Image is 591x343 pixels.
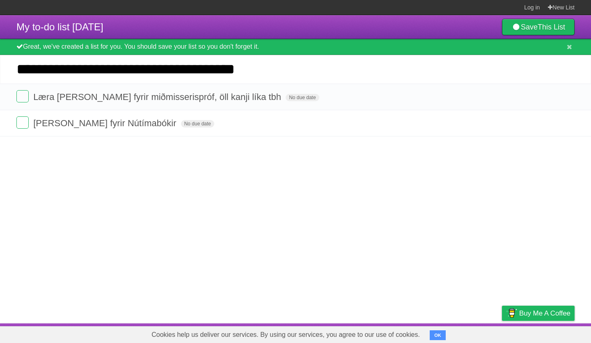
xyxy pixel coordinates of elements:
[538,23,565,31] b: This List
[491,325,513,341] a: Privacy
[523,325,575,341] a: Suggest a feature
[143,327,428,343] span: Cookies help us deliver our services. By using our services, you agree to our use of cookies.
[393,325,410,341] a: About
[502,306,575,321] a: Buy me a coffee
[33,118,178,128] span: [PERSON_NAME] fyrir Nútímabókir
[463,325,481,341] a: Terms
[33,92,283,102] span: Læra [PERSON_NAME] fyrir miðmisserispróf, öll kanji líka tbh
[502,19,575,35] a: SaveThis List
[181,120,214,127] span: No due date
[519,306,570,320] span: Buy me a coffee
[420,325,453,341] a: Developers
[16,21,103,32] span: My to-do list [DATE]
[16,90,29,102] label: Done
[286,94,319,101] span: No due date
[430,330,446,340] button: OK
[16,116,29,129] label: Done
[506,306,517,320] img: Buy me a coffee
